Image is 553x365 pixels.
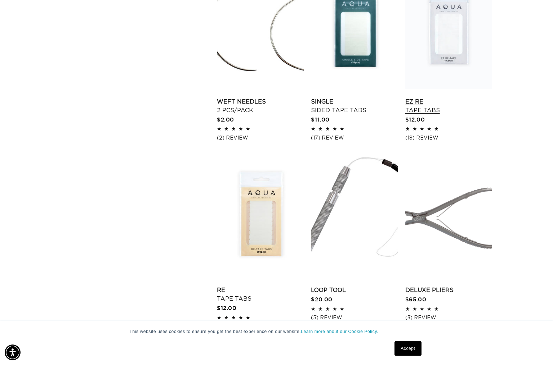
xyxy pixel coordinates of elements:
a: Accept [394,341,421,356]
a: Weft Needles 2 pcs/pack [217,97,304,115]
a: EZ Re Tape Tabs [405,97,492,115]
div: Accessibility Menu [5,345,21,360]
a: Re Tape Tabs [217,286,304,303]
a: Loop Tool [311,286,398,295]
p: This website uses cookies to ensure you get the best experience on our website. [130,328,424,335]
a: Deluxe Pliers [405,286,492,295]
a: Single Sided Tape Tabs [311,97,398,115]
a: Learn more about our Cookie Policy. [301,329,378,334]
iframe: Chat Widget [517,330,553,365]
